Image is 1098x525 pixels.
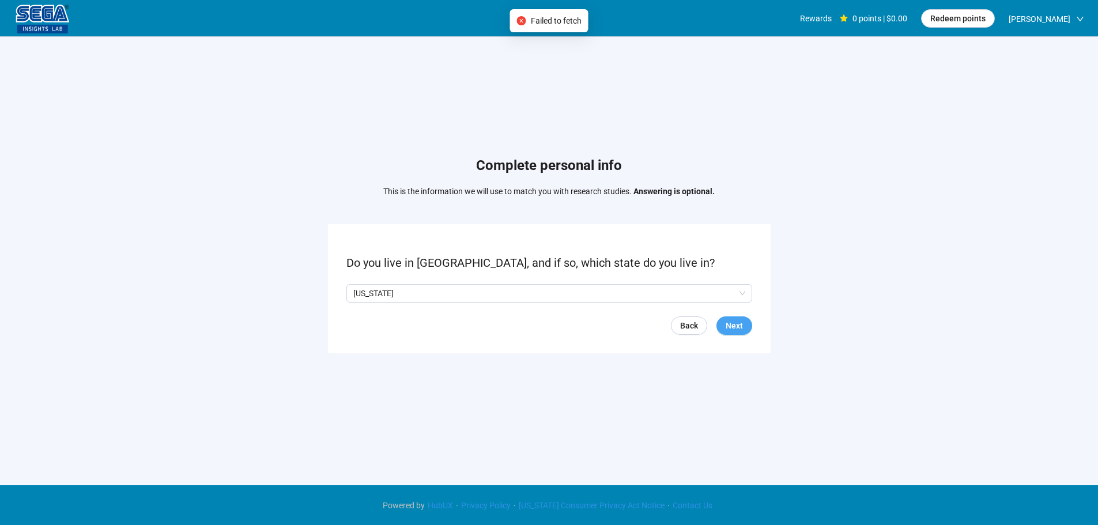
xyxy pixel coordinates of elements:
[516,501,667,510] a: [US_STATE] Consumer Privacy Act Notice
[1009,1,1070,37] span: [PERSON_NAME]
[671,316,707,335] a: Back
[531,16,582,25] span: Failed to fetch
[353,285,735,302] p: [US_STATE]
[346,254,752,272] p: Do you live in [GEOGRAPHIC_DATA], and if so, which state do you live in?
[716,316,752,335] button: Next
[383,155,715,177] h1: Complete personal info
[383,501,425,510] span: Powered by
[458,501,514,510] a: Privacy Policy
[633,187,715,196] strong: Answering is optional.
[840,14,848,22] span: star
[921,9,995,28] button: Redeem points
[670,501,715,510] a: Contact Us
[1076,15,1084,23] span: down
[425,501,456,510] a: HubUX
[680,319,698,332] span: Back
[930,12,986,25] span: Redeem points
[517,16,526,25] span: close-circle
[383,185,715,198] p: This is the information we will use to match you with research studies.
[383,499,715,512] div: · · ·
[726,319,743,332] span: Next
